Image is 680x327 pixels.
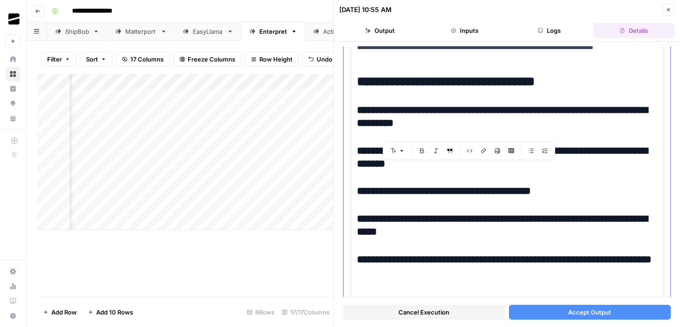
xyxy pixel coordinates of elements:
[243,305,278,320] div: 8 Rows
[6,7,20,31] button: Workspace: OGM
[339,23,420,38] button: Output
[65,27,89,36] div: ShipBob
[6,264,20,279] a: Settings
[47,22,107,41] a: ShipBob
[175,22,241,41] a: EasyLlama
[343,305,505,320] button: Cancel Execution
[6,67,20,81] a: Browse
[509,23,590,38] button: Logs
[41,52,76,67] button: Filter
[259,55,293,64] span: Row Height
[259,27,287,36] div: Enterpret
[424,23,505,38] button: Inputs
[51,308,77,317] span: Add Row
[509,305,671,320] button: Accept Output
[47,55,62,64] span: Filter
[107,22,175,41] a: Matterport
[82,305,139,320] button: Add 10 Rows
[245,52,299,67] button: Row Height
[86,55,98,64] span: Sort
[6,308,20,323] button: Help + Support
[278,305,333,320] div: 17/17 Columns
[6,52,20,67] a: Home
[37,305,82,320] button: Add Row
[116,52,170,67] button: 17 Columns
[173,52,241,67] button: Freeze Columns
[594,23,674,38] button: Details
[241,22,305,41] a: Enterpret
[130,55,164,64] span: 17 Columns
[6,11,22,27] img: OGM Logo
[96,308,133,317] span: Add 10 Rows
[305,22,389,41] a: ActiveCampaign
[323,27,371,36] div: ActiveCampaign
[80,52,112,67] button: Sort
[6,111,20,126] a: Your Data
[6,294,20,308] a: Learning Hub
[188,55,235,64] span: Freeze Columns
[6,81,20,96] a: Insights
[6,279,20,294] a: Usage
[302,52,338,67] button: Undo
[398,308,449,317] span: Cancel Execution
[125,27,157,36] div: Matterport
[568,308,611,317] span: Accept Output
[339,5,392,14] div: [DATE] 10:55 AM
[6,96,20,111] a: Opportunities
[193,27,223,36] div: EasyLlama
[317,55,332,64] span: Undo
